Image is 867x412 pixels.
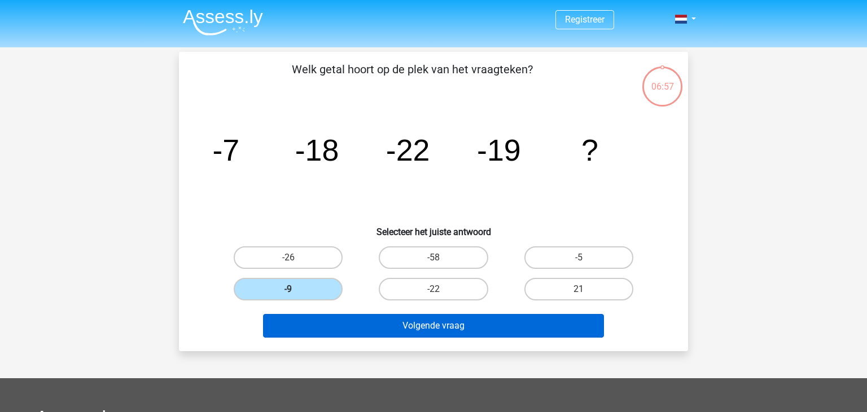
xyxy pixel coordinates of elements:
div: 06:57 [641,65,684,94]
tspan: -22 [386,133,430,167]
a: Registreer [565,14,605,25]
tspan: -7 [212,133,239,167]
h6: Selecteer het juiste antwoord [197,218,670,237]
button: Volgende vraag [263,314,605,338]
img: Assessly [183,9,263,36]
label: -5 [524,246,633,269]
tspan: ? [581,133,598,167]
p: Welk getal hoort op de plek van het vraagteken? [197,61,628,95]
label: 21 [524,278,633,300]
label: -9 [234,278,343,300]
tspan: -19 [477,133,521,167]
label: -26 [234,246,343,269]
tspan: -18 [295,133,339,167]
label: -58 [379,246,488,269]
label: -22 [379,278,488,300]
